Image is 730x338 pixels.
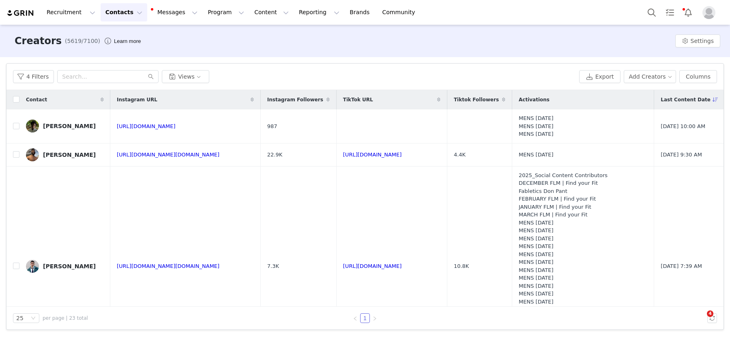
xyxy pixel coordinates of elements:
[370,313,380,323] li: Next Page
[519,298,647,306] div: MENS NOVEMBER 2024
[519,96,550,103] span: Activations
[519,258,647,266] div: MENS JULY 2024
[519,171,647,180] div: 2025_Social Content Contributors
[661,96,711,103] span: Last Content Date
[345,3,377,21] a: Brands
[519,242,647,250] div: MENS DECEMBER 2024
[360,313,370,323] li: 1
[267,151,282,159] span: 22.9K
[361,314,369,323] a: 1
[661,3,679,21] a: Tasks
[267,96,323,103] span: Instagram Followers
[117,123,176,129] a: [URL][DOMAIN_NAME]
[690,310,710,330] iframe: Intercom live chat
[162,70,209,83] button: Views
[519,266,647,274] div: MENS JUNE 2024
[698,6,724,19] button: Profile
[26,260,104,273] a: [PERSON_NAME]
[350,313,360,323] li: Previous Page
[203,3,249,21] button: Program
[454,262,469,270] span: 10.8K
[26,120,104,133] a: [PERSON_NAME]
[43,314,88,322] span: per page | 23 total
[519,203,647,211] div: JANUARY FLM | Find your Fit
[519,187,647,195] div: Fabletics Don Pant
[267,262,279,270] span: 7.3K
[579,70,620,83] button: Export
[519,179,647,187] div: DECEMBER FLM | Find your Fit
[13,70,54,83] button: 4 Filters
[57,70,159,83] input: Search...
[117,96,157,103] span: Instagram URL
[707,310,713,317] span: 4
[343,263,402,269] a: [URL][DOMAIN_NAME]
[519,235,647,243] div: MENS AUGUST 2025
[26,148,104,161] a: [PERSON_NAME]
[454,96,499,103] span: Tiktok Followers
[519,250,647,259] div: MENS JANUARY 2025
[702,6,715,19] img: placeholder-profile.jpg
[519,211,647,219] div: MARCH FLM | Find your Fit
[519,122,647,130] div: MENS OCTOBER 2025
[31,316,36,321] i: icon: down
[148,3,202,21] button: Messages
[16,314,24,323] div: 25
[679,70,717,83] button: Columns
[42,3,100,21] button: Recruitment
[643,3,661,21] button: Search
[519,227,647,235] div: MENS AUGUST 2024
[378,3,424,21] a: Community
[101,3,147,21] button: Contacts
[294,3,344,21] button: Reporting
[267,122,277,130] span: 987
[675,34,720,47] button: Settings
[26,120,39,133] img: 510facd2-811b-482a-9869-16f3bd4e821b.jpg
[112,37,142,45] div: Tooltip anchor
[6,9,35,17] img: grin logo
[343,96,373,103] span: TikTok URL
[43,123,96,129] div: [PERSON_NAME]
[624,70,676,83] button: Add Creators
[43,263,96,270] div: [PERSON_NAME]
[65,37,100,45] span: (5619/7100)
[43,152,96,158] div: [PERSON_NAME]
[519,195,647,203] div: FEBRUARY FLM | Find your Fit
[519,282,647,290] div: MENS MARCH 2025
[679,3,697,21] button: Notifications
[148,74,154,79] i: icon: search
[26,260,39,273] img: 7f5c1aef-d973-46b9-872f-968b04bfc46c.jpg
[519,274,647,282] div: MENS JUNE 2025
[117,263,219,269] a: [URL][DOMAIN_NAME][DOMAIN_NAME]
[519,306,647,314] div: MENS OCTOBER 2024
[26,148,39,161] img: e04a5927-17c9-4cb3-b062-a7e62ad6dcea.jpg
[519,114,647,122] div: MENS AUGUST 2025
[117,152,219,158] a: [URL][DOMAIN_NAME][DOMAIN_NAME]
[519,290,647,298] div: MENS MAY 2025
[519,219,647,227] div: MENS APRIL 2025
[454,151,466,159] span: 4.4K
[343,152,402,158] a: [URL][DOMAIN_NAME]
[249,3,294,21] button: Content
[26,96,47,103] span: Contact
[519,130,647,138] div: MENS SEPTEMBER 2025
[353,316,358,321] i: icon: left
[519,151,647,159] div: MENS SEPTEMBER 2025
[15,34,62,48] h3: Creators
[372,316,377,321] i: icon: right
